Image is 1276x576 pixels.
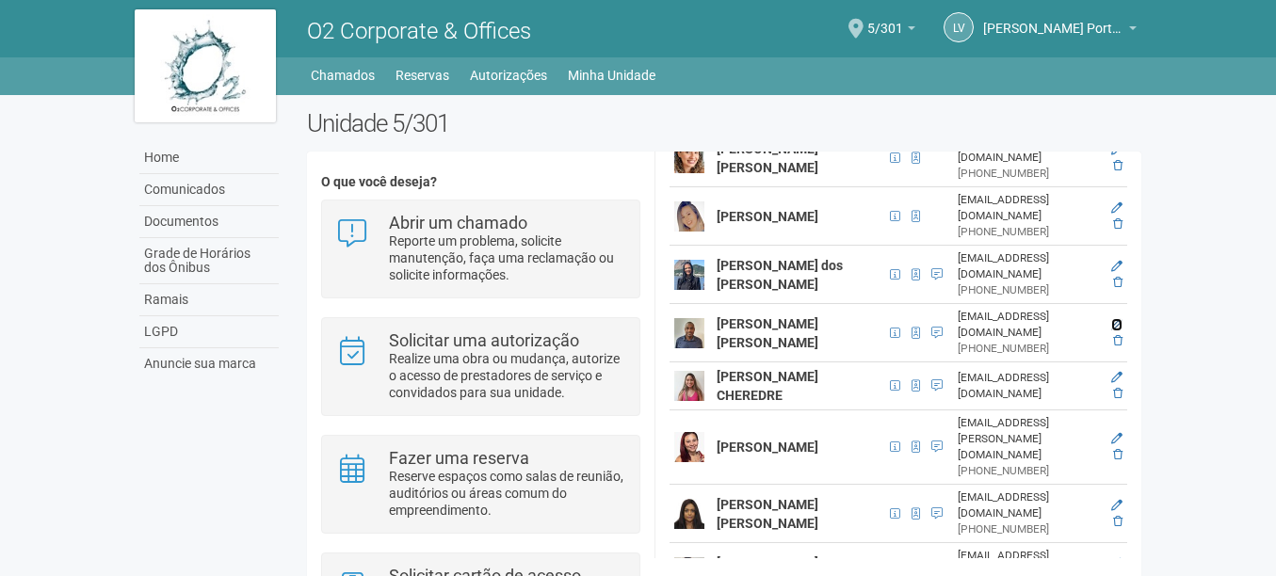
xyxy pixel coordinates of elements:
[958,341,1098,357] div: [PHONE_NUMBER]
[1113,276,1123,289] a: Excluir membro
[717,497,818,531] strong: [PERSON_NAME] [PERSON_NAME]
[958,282,1098,298] div: [PHONE_NUMBER]
[958,415,1098,463] div: [EMAIL_ADDRESS][PERSON_NAME][DOMAIN_NAME]
[1111,432,1123,445] a: Editar membro
[389,350,625,401] p: Realize uma obra ou mudança, autorize o acesso de prestadores de serviço e convidados para sua un...
[958,463,1098,479] div: [PHONE_NUMBER]
[674,143,704,173] img: user.png
[1111,557,1123,570] a: Editar membro
[944,12,974,42] a: LV
[389,468,625,519] p: Reserve espaços como salas de reunião, auditórios ou áreas comum do empreendimento.
[568,62,655,88] a: Minha Unidade
[307,109,1142,137] h2: Unidade 5/301
[139,142,279,174] a: Home
[389,232,625,283] p: Reporte um problema, solicite manutenção, faça uma reclamação ou solicite informações.
[139,348,279,379] a: Anuncie sua marca
[674,318,704,348] img: user.png
[389,213,527,232] strong: Abrir um chamado
[1113,159,1123,172] a: Excluir membro
[336,450,625,519] a: Fazer uma reserva Reserve espaços como salas de reunião, auditórios ou áreas comum do empreendime...
[958,309,1098,341] div: [EMAIL_ADDRESS][DOMAIN_NAME]
[307,18,531,44] span: O2 Corporate & Offices
[139,284,279,316] a: Ramais
[717,369,818,403] strong: [PERSON_NAME] CHEREDRE
[983,24,1137,39] a: [PERSON_NAME] Porto [PERSON_NAME]
[674,499,704,529] img: user.png
[321,175,640,189] h4: O que você deseja?
[139,174,279,206] a: Comunicados
[983,3,1124,36] span: Luis Vasconcelos Porto Fernandes
[1113,448,1123,461] a: Excluir membro
[958,489,1098,521] div: [EMAIL_ADDRESS][DOMAIN_NAME]
[1113,217,1123,231] a: Excluir membro
[958,224,1098,240] div: [PHONE_NUMBER]
[674,260,704,290] img: user.png
[958,521,1098,537] div: [PHONE_NUMBER]
[1111,260,1123,273] a: Editar membro
[717,209,818,224] strong: [PERSON_NAME]
[958,250,1098,282] div: [EMAIL_ADDRESS][DOMAIN_NAME]
[1111,143,1123,156] a: Editar membro
[1113,334,1123,347] a: Excluir membro
[336,332,625,401] a: Solicitar uma autorização Realize uma obra ou mudança, autorize o acesso de prestadores de serviç...
[311,62,375,88] a: Chamados
[958,192,1098,224] div: [EMAIL_ADDRESS][DOMAIN_NAME]
[1111,201,1123,215] a: Editar membro
[674,432,704,462] img: user.png
[139,316,279,348] a: LGPD
[396,62,449,88] a: Reservas
[867,24,915,39] a: 5/301
[1111,499,1123,512] a: Editar membro
[1111,371,1123,384] a: Editar membro
[389,330,579,350] strong: Solicitar uma autorização
[867,3,903,36] span: 5/301
[135,9,276,122] img: logo.jpg
[674,371,704,401] img: user.png
[1113,515,1123,528] a: Excluir membro
[717,141,818,175] strong: [PERSON_NAME] [PERSON_NAME]
[1111,318,1123,331] a: Editar membro
[1113,387,1123,400] a: Excluir membro
[717,258,843,292] strong: [PERSON_NAME] dos [PERSON_NAME]
[470,62,547,88] a: Autorizações
[717,316,818,350] strong: [PERSON_NAME] [PERSON_NAME]
[139,238,279,284] a: Grade de Horários dos Ônibus
[139,206,279,238] a: Documentos
[958,166,1098,182] div: [PHONE_NUMBER]
[336,215,625,283] a: Abrir um chamado Reporte um problema, solicite manutenção, faça uma reclamação ou solicite inform...
[674,201,704,232] img: user.png
[958,370,1098,402] div: [EMAIL_ADDRESS][DOMAIN_NAME]
[389,448,529,468] strong: Fazer uma reserva
[717,440,818,455] strong: [PERSON_NAME]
